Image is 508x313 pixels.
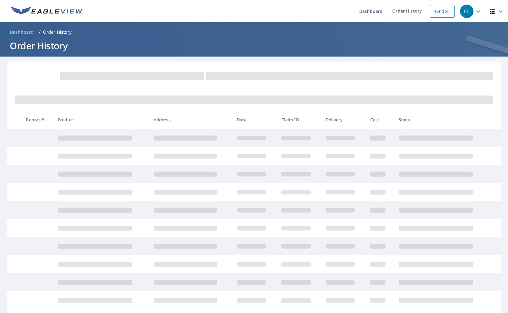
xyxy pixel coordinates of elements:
[7,27,36,37] a: Dashboard
[394,111,490,129] th: Status
[276,111,321,129] th: Claim ID
[7,39,501,52] h1: Order History
[10,29,34,35] span: Dashboard
[321,111,365,129] th: Delivery
[43,29,72,35] p: Order History
[232,111,276,129] th: Date
[460,5,473,18] div: CL
[149,111,232,129] th: Address
[53,111,149,129] th: Product
[11,7,83,16] img: EV Logo
[430,5,455,18] a: Order
[7,27,501,37] nav: breadcrumb
[21,111,53,129] th: Report #
[365,111,394,129] th: Cost
[39,28,41,36] li: /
